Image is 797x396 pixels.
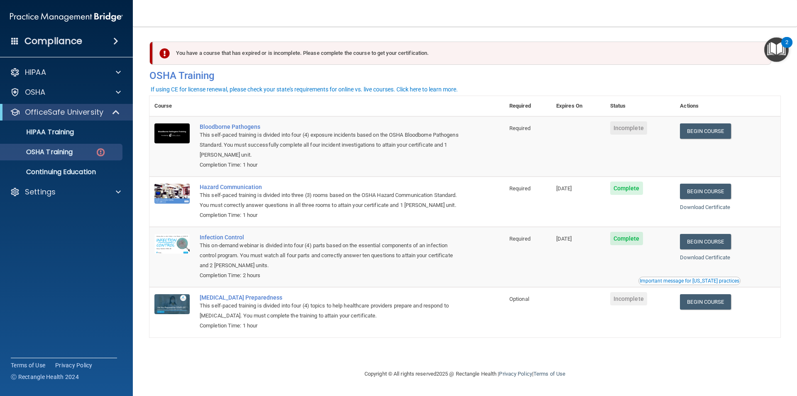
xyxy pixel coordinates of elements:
[509,296,529,302] span: Optional
[200,184,463,190] a: Hazard Communication
[200,123,463,130] a: Bloodborne Pathogens
[200,301,463,321] div: This self-paced training is divided into four (4) topics to help healthcare providers prepare and...
[10,107,120,117] a: OfficeSafe University
[200,160,463,170] div: Completion Time: 1 hour
[638,277,741,285] button: Read this if you are a dental practitioner in the state of CA
[680,234,731,249] a: Begin Course
[5,148,73,156] p: OSHA Training
[200,190,463,210] div: This self-paced training is divided into three (3) rooms based on the OSHA Hazard Communication S...
[95,147,106,157] img: danger-circle.6113f641.png
[499,371,532,377] a: Privacy Policy
[10,187,121,197] a: Settings
[11,361,45,369] a: Terms of Use
[680,123,731,139] a: Begin Course
[509,125,531,131] span: Required
[680,254,730,261] a: Download Certificate
[610,182,643,195] span: Complete
[653,337,787,370] iframe: Drift Widget Chat Controller
[200,294,463,301] a: [MEDICAL_DATA] Preparedness
[533,371,565,377] a: Terms of Use
[509,185,531,192] span: Required
[551,96,605,116] th: Expires On
[680,184,731,199] a: Begin Course
[610,232,643,245] span: Complete
[504,96,551,116] th: Required
[10,67,121,77] a: HIPAA
[313,361,616,387] div: Copyright © All rights reserved 2025 @ Rectangle Health | |
[200,271,463,280] div: Completion Time: 2 hours
[640,278,739,283] div: Important message for [US_STATE] practices
[149,96,195,116] th: Course
[509,236,531,242] span: Required
[25,87,46,97] p: OSHA
[680,204,730,210] a: Download Certificate
[605,96,675,116] th: Status
[200,321,463,331] div: Completion Time: 1 hour
[5,128,74,136] p: HIPAA Training
[10,9,123,25] img: PMB logo
[25,187,56,197] p: Settings
[556,236,572,242] span: [DATE]
[151,86,458,92] div: If using CE for license renewal, please check your state's requirements for online vs. live cours...
[159,48,170,59] img: exclamation-circle-solid-danger.72ef9ffc.png
[610,292,647,305] span: Incomplete
[24,35,82,47] h4: Compliance
[149,70,780,81] h4: OSHA Training
[11,373,79,381] span: Ⓒ Rectangle Health 2024
[610,121,647,135] span: Incomplete
[25,67,46,77] p: HIPAA
[149,85,459,93] button: If using CE for license renewal, please check your state's requirements for online vs. live cours...
[5,168,119,176] p: Continuing Education
[764,37,789,62] button: Open Resource Center, 2 new notifications
[200,234,463,241] a: Infection Control
[200,210,463,220] div: Completion Time: 1 hour
[25,107,103,117] p: OfficeSafe University
[153,42,771,65] div: You have a course that has expired or is incomplete. Please complete the course to get your certi...
[55,361,93,369] a: Privacy Policy
[675,96,780,116] th: Actions
[200,241,463,271] div: This on-demand webinar is divided into four (4) parts based on the essential components of an inf...
[556,185,572,192] span: [DATE]
[680,294,731,310] a: Begin Course
[785,42,788,53] div: 2
[200,130,463,160] div: This self-paced training is divided into four (4) exposure incidents based on the OSHA Bloodborne...
[10,87,121,97] a: OSHA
